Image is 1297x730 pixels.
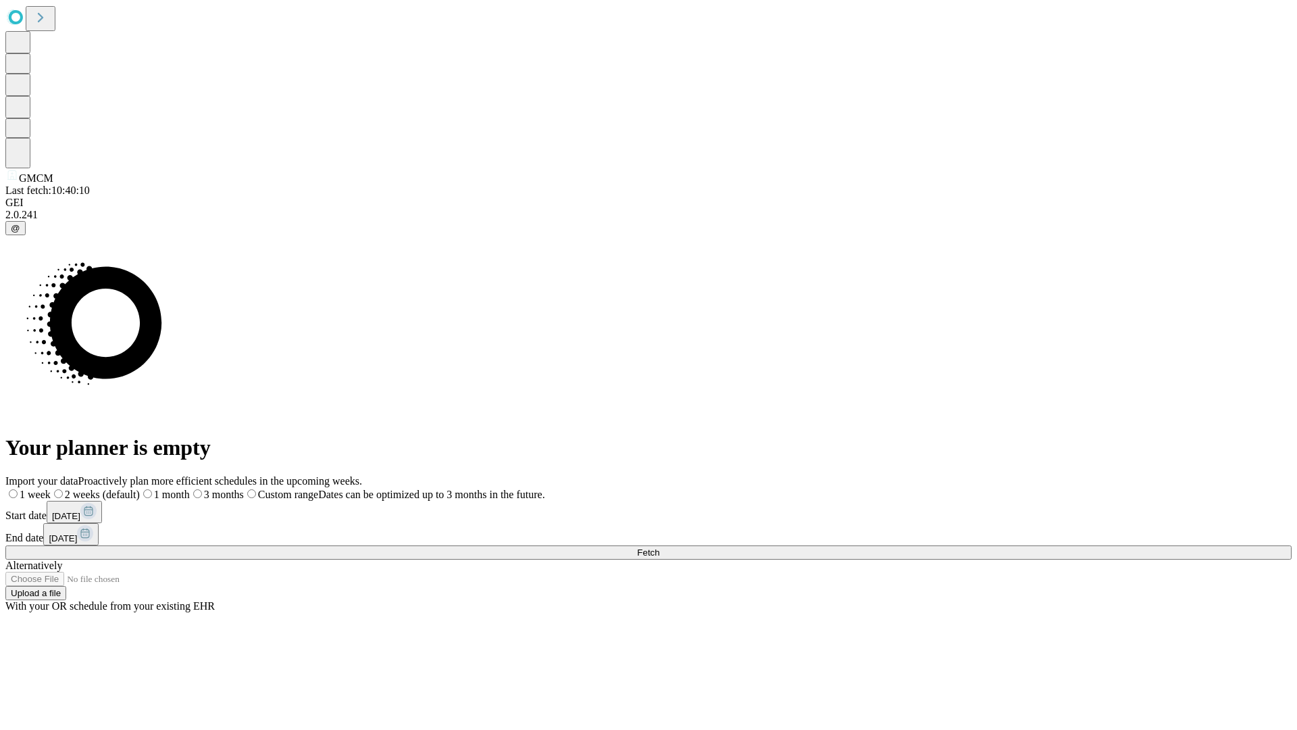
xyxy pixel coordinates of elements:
[78,475,362,487] span: Proactively plan more efficient schedules in the upcoming weeks.
[5,501,1292,523] div: Start date
[20,489,51,500] span: 1 week
[5,560,62,571] span: Alternatively
[5,475,78,487] span: Import your data
[9,489,18,498] input: 1 week
[5,600,215,612] span: With your OR schedule from your existing EHR
[5,209,1292,221] div: 2.0.241
[5,197,1292,209] div: GEI
[11,223,20,233] span: @
[5,185,90,196] span: Last fetch: 10:40:10
[637,547,659,558] span: Fetch
[318,489,544,500] span: Dates can be optimized up to 3 months in the future.
[154,489,190,500] span: 1 month
[52,511,80,521] span: [DATE]
[258,489,318,500] span: Custom range
[5,523,1292,545] div: End date
[5,586,66,600] button: Upload a file
[65,489,140,500] span: 2 weeks (default)
[54,489,63,498] input: 2 weeks (default)
[143,489,152,498] input: 1 month
[5,221,26,235] button: @
[47,501,102,523] button: [DATE]
[49,533,77,543] span: [DATE]
[19,172,53,184] span: GMCM
[43,523,99,545] button: [DATE]
[5,435,1292,460] h1: Your planner is empty
[204,489,244,500] span: 3 months
[193,489,202,498] input: 3 months
[5,545,1292,560] button: Fetch
[247,489,256,498] input: Custom rangeDates can be optimized up to 3 months in the future.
